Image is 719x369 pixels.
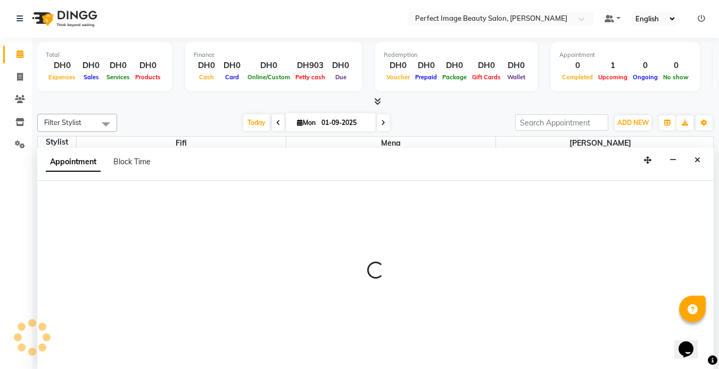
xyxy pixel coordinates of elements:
div: DH0 [78,60,104,72]
div: DH0 [440,60,469,72]
span: Expenses [46,73,78,81]
button: Close [690,152,705,169]
div: Total [46,51,163,60]
div: DH0 [469,60,503,72]
div: DH903 [293,60,328,72]
div: Redemption [384,51,529,60]
div: DH0 [46,60,78,72]
div: 1 [596,60,630,72]
div: DH0 [328,60,353,72]
span: Voucher [384,73,412,81]
span: Petty cash [293,73,328,81]
span: Block Time [113,157,151,166]
span: Ongoing [630,73,660,81]
span: Wallet [505,73,528,81]
input: 2025-09-01 [318,115,371,131]
span: Mena [286,137,495,150]
span: Mon [294,119,318,127]
span: Products [133,73,163,81]
div: DH0 [133,60,163,72]
span: Card [222,73,242,81]
div: 0 [630,60,660,72]
span: Appointment [46,153,101,172]
span: Package [440,73,469,81]
span: Gift Cards [469,73,503,81]
iframe: chat widget [674,326,708,358]
span: ADD NEW [617,119,649,127]
span: [PERSON_NAME] [496,137,706,150]
span: Due [333,73,349,81]
span: Filter Stylist [44,118,81,127]
div: 0 [559,60,596,72]
div: Stylist [38,137,76,148]
div: DH0 [412,60,440,72]
span: Online/Custom [245,73,293,81]
input: Search Appointment [515,114,608,131]
div: DH0 [104,60,133,72]
div: 0 [660,60,691,72]
div: DH0 [219,60,245,72]
span: Upcoming [596,73,630,81]
span: Sales [81,73,102,81]
span: Completed [559,73,596,81]
div: DH0 [503,60,529,72]
span: Services [104,73,133,81]
span: Cash [196,73,217,81]
div: DH0 [194,60,219,72]
div: DH0 [384,60,412,72]
span: Today [243,114,270,131]
button: ADD NEW [615,115,651,130]
span: Prepaid [412,73,440,81]
div: Appointment [559,51,691,60]
span: Fifi [77,137,286,150]
div: Finance [194,51,353,60]
span: No show [660,73,691,81]
img: logo [27,4,100,33]
div: DH0 [245,60,293,72]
